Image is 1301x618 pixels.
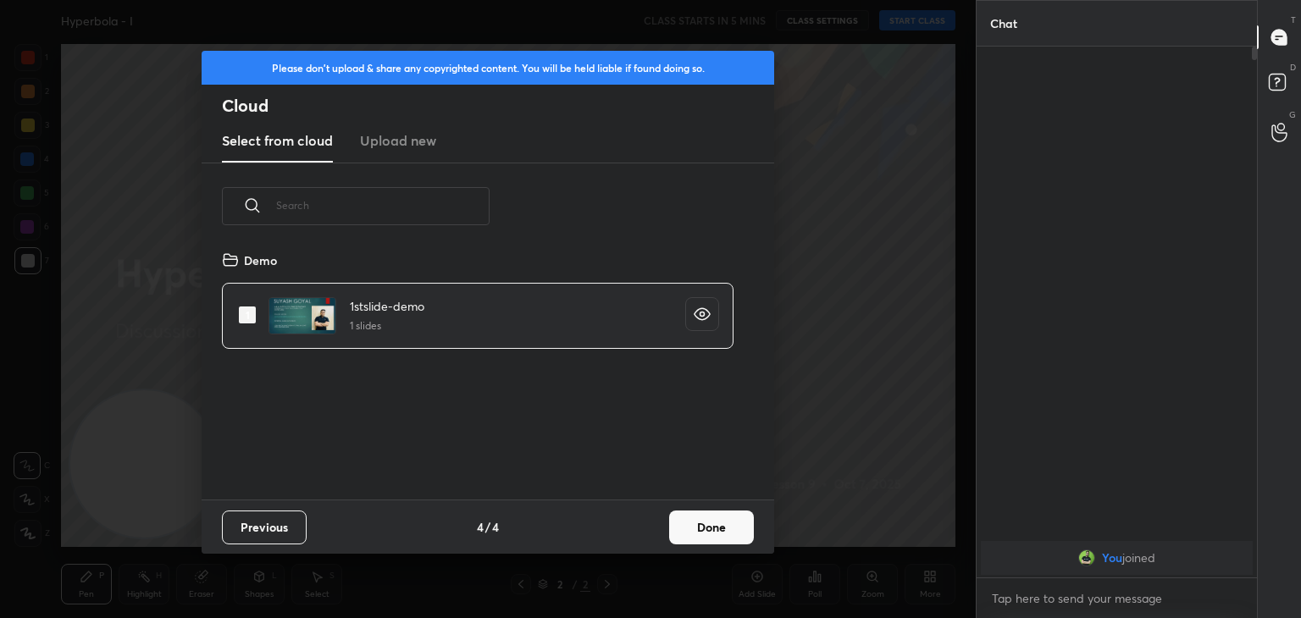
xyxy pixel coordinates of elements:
[1122,551,1155,565] span: joined
[1102,551,1122,565] span: You
[202,51,774,85] div: Please don't upload & share any copyrighted content. You will be held liable if found doing so.
[222,95,774,117] h2: Cloud
[276,169,490,241] input: Search
[669,510,754,544] button: Done
[977,1,1031,46] p: Chat
[350,318,424,334] h5: 1 slides
[1289,108,1296,121] p: G
[350,297,424,315] h4: 1stslide-demo
[202,245,754,499] div: grid
[222,510,307,544] button: Previous
[492,518,499,536] h4: 4
[222,130,333,151] h3: Select from cloud
[477,518,484,536] h4: 4
[1290,61,1296,74] p: D
[1078,549,1095,566] img: a434298a68d44316b023bd070e79c2f5.jpg
[977,538,1257,578] div: grid
[1291,14,1296,26] p: T
[244,251,277,269] h4: Demo
[269,297,336,334] img: 1708752691IVK7WM.pdf
[485,518,490,536] h4: /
